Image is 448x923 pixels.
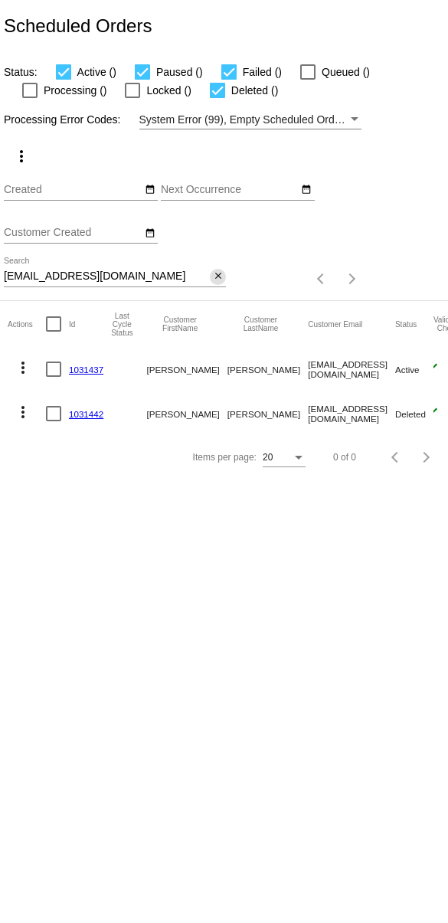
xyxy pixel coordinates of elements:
[4,66,38,78] span: Status:
[308,319,362,329] button: Change sorting for CustomerEmail
[395,365,420,375] span: Active
[69,409,103,419] a: 1031442
[231,81,278,100] span: Deleted ()
[243,63,282,81] span: Failed ()
[146,316,213,332] button: Change sorting for CustomerFirstName
[4,184,142,196] input: Created
[308,391,395,436] mat-cell: [EMAIL_ADDRESS][DOMAIN_NAME]
[156,63,203,81] span: Paused ()
[12,147,31,165] mat-icon: more_vert
[301,184,312,196] mat-icon: date_range
[263,453,306,463] mat-select: Items per page:
[322,63,370,81] span: Queued ()
[145,227,155,240] mat-icon: date_range
[395,319,417,329] button: Change sorting for Status
[139,110,361,129] mat-select: Filter by Processing Error Codes
[395,409,426,419] span: Deleted
[227,391,308,436] mat-cell: [PERSON_NAME]
[411,442,442,473] button: Next page
[111,312,132,337] button: Change sorting for LastProcessingCycleId
[193,452,257,463] div: Items per page:
[69,365,103,375] a: 1031437
[146,347,227,391] mat-cell: [PERSON_NAME]
[227,347,308,391] mat-cell: [PERSON_NAME]
[308,347,395,391] mat-cell: [EMAIL_ADDRESS][DOMAIN_NAME]
[8,301,46,347] mat-header-cell: Actions
[14,358,32,377] mat-icon: more_vert
[44,81,106,100] span: Processing ()
[161,184,299,196] input: Next Occurrence
[4,15,152,37] h2: Scheduled Orders
[146,81,191,100] span: Locked ()
[4,270,210,283] input: Search
[213,270,224,283] mat-icon: close
[381,442,411,473] button: Previous page
[77,63,116,81] span: Active ()
[69,319,75,329] button: Change sorting for Id
[227,316,294,332] button: Change sorting for CustomerLastName
[4,227,142,239] input: Customer Created
[263,452,273,463] span: 20
[14,403,32,421] mat-icon: more_vert
[306,263,337,294] button: Previous page
[4,113,121,126] span: Processing Error Codes:
[333,452,356,463] div: 0 of 0
[146,391,227,436] mat-cell: [PERSON_NAME]
[145,184,155,196] mat-icon: date_range
[210,269,226,285] button: Clear
[337,263,368,294] button: Next page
